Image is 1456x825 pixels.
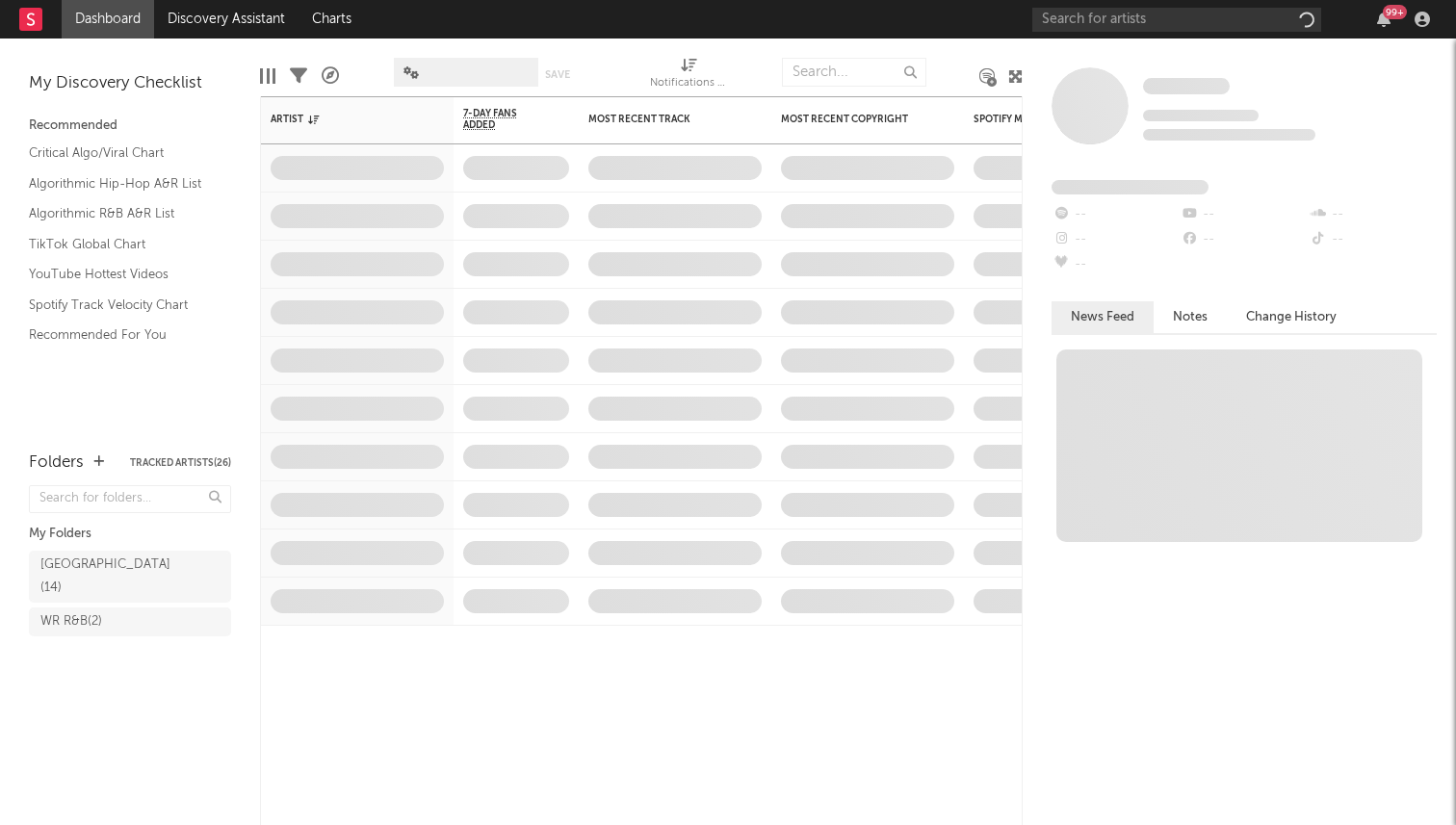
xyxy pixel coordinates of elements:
div: Folders [29,451,84,475]
div: Filters [290,48,307,104]
div: Most Recent Track [588,114,733,125]
div: My Folders [29,523,231,546]
div: -- [1052,202,1180,227]
button: Tracked Artists(26) [130,458,231,468]
div: 99 + [1383,5,1407,19]
div: -- [1180,202,1308,227]
div: Edit Columns [260,48,275,104]
div: -- [1052,227,1180,252]
div: Artist [271,114,415,125]
div: WR R&B ( 2 ) [40,610,102,633]
a: [GEOGRAPHIC_DATA](14) [29,551,231,603]
button: Change History [1227,301,1356,333]
div: Notifications (Artist) [650,48,727,104]
span: 0 fans last week [1143,129,1315,141]
div: A&R Pipeline [322,48,339,104]
div: Notifications (Artist) [650,72,727,95]
a: Critical Algo/Viral Chart [29,142,212,164]
button: 99+ [1377,12,1391,27]
div: Spotify Monthly Listeners [974,114,1118,125]
div: Most Recent Copyright [781,114,925,125]
input: Search for artists [1032,8,1321,32]
span: Fans Added by Platform [1052,180,1209,194]
a: TikTok Global Chart [29,234,212,255]
div: -- [1309,227,1437,252]
div: My Discovery Checklist [29,72,231,95]
a: WR R&B(2) [29,607,231,636]
div: [GEOGRAPHIC_DATA] ( 14 ) [40,554,176,600]
div: -- [1309,202,1437,227]
a: Algorithmic Hip-Hop A&R List [29,173,212,194]
a: Some Artist [1143,77,1230,96]
div: -- [1180,227,1308,252]
button: News Feed [1052,301,1154,333]
span: 7-Day Fans Added [463,108,540,131]
a: YouTube Hottest Videos [29,264,212,285]
input: Search... [782,58,926,87]
a: Algorithmic R&B A&R List [29,203,212,224]
div: -- [1052,252,1180,277]
button: Notes [1154,301,1227,333]
span: Some Artist [1143,78,1230,94]
span: Tracking Since: [DATE] [1143,110,1259,121]
button: Save [545,69,570,80]
input: Search for folders... [29,485,231,513]
a: Spotify Track Velocity Chart [29,295,212,316]
div: Recommended [29,115,231,138]
a: Recommended For You [29,324,212,346]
